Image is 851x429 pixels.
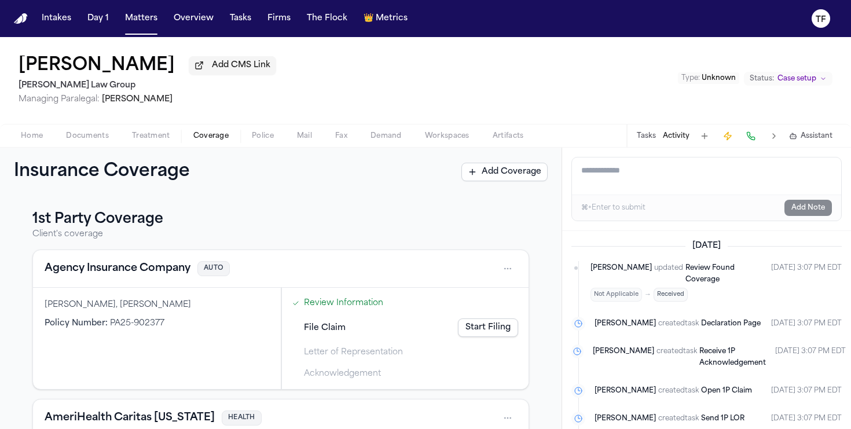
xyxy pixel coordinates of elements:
button: Edit Type: Unknown [678,72,739,84]
time: September 18, 2025 at 2:07 PM [771,318,842,329]
button: View coverage details [45,410,215,426]
button: Tasks [225,8,256,29]
button: Create Immediate Task [720,128,736,144]
button: Add Coverage [461,163,548,181]
span: Managing Paralegal: [19,95,100,104]
button: Matters [120,8,162,29]
button: Firms [263,8,295,29]
text: TF [816,16,826,24]
span: Not Applicable [590,288,642,302]
span: Police [252,131,274,141]
button: Overview [169,8,218,29]
span: Fax [335,131,347,141]
span: [PERSON_NAME] [595,318,656,329]
a: Open Review Information [304,297,383,309]
a: Home [14,13,28,24]
button: Make a Call [743,128,759,144]
span: Policy Number : [45,319,108,328]
p: Client's coverage [32,229,529,240]
h2: [PERSON_NAME] Law Group [19,79,276,93]
span: Case setup [777,74,816,83]
a: Receive 1P Acknowledgement [699,346,766,369]
img: Finch Logo [14,13,28,24]
span: Metrics [376,13,408,24]
button: View coverage details [45,261,190,277]
span: Review Found Coverage [685,265,735,283]
button: Open actions [498,259,517,278]
time: September 18, 2025 at 2:07 PM [771,385,842,397]
span: Declaration Page [701,320,761,327]
span: Letter of Representation [304,346,403,358]
span: Add CMS Link [212,60,270,71]
span: [PERSON_NAME] [102,95,173,104]
span: [DATE] [685,240,728,252]
a: Start Filing [458,318,518,337]
span: Treatment [132,131,170,141]
span: Home [21,131,43,141]
span: AUTO [197,261,230,277]
span: created task [658,413,699,424]
span: File Claim [304,322,346,334]
span: crown [364,13,373,24]
button: The Flock [302,8,352,29]
a: Declaration Page [701,318,761,329]
div: [PERSON_NAME], [PERSON_NAME] [45,299,269,311]
time: September 18, 2025 at 2:07 PM [775,346,846,369]
button: Add Task [696,128,713,144]
button: Edit matter name [19,56,175,76]
button: Assistant [789,131,832,141]
span: Receive 1P Acknowledgement [699,348,766,366]
span: Received [654,288,688,302]
span: PA25-902377 [110,319,164,328]
span: [PERSON_NAME] [590,262,652,285]
button: Open actions [498,409,517,427]
span: Open 1P Claim [701,387,752,394]
span: HEALTH [222,410,262,426]
button: Activity [663,131,689,141]
span: [PERSON_NAME] [595,385,656,397]
span: Mail [297,131,312,141]
span: Status: [750,74,774,83]
button: Intakes [37,8,76,29]
span: Unknown [702,75,736,82]
time: September 18, 2025 at 2:07 PM [771,262,842,302]
span: Acknowledgement [304,368,381,380]
a: Send 1P LOR [701,413,744,424]
button: Tasks [637,131,656,141]
a: Review Found Coverage [685,262,762,285]
a: Open 1P Claim [701,385,752,397]
span: updated [654,262,683,285]
button: Day 1 [83,8,113,29]
span: [PERSON_NAME] [593,346,654,369]
div: Claims filing progress [281,288,529,389]
button: crownMetrics [359,8,412,29]
span: Send 1P LOR [701,415,744,422]
button: Add Note [784,200,832,216]
span: Documents [66,131,109,141]
button: Add CMS Link [189,56,276,75]
span: Workspaces [425,131,469,141]
span: [PERSON_NAME] [595,413,656,424]
span: created task [658,385,699,397]
span: Demand [371,131,402,141]
span: Artifacts [493,131,524,141]
span: Assistant [801,131,832,141]
button: Change status from Case setup [744,72,832,86]
div: ⌘+Enter to submit [581,203,645,212]
span: Type : [681,75,700,82]
div: Steps [288,294,523,383]
span: Coverage [193,131,229,141]
span: created task [658,318,699,329]
h1: [PERSON_NAME] [19,56,175,76]
h3: 1st Party Coverage [32,210,529,229]
span: created task [656,346,697,369]
h1: Insurance Coverage [14,162,215,182]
